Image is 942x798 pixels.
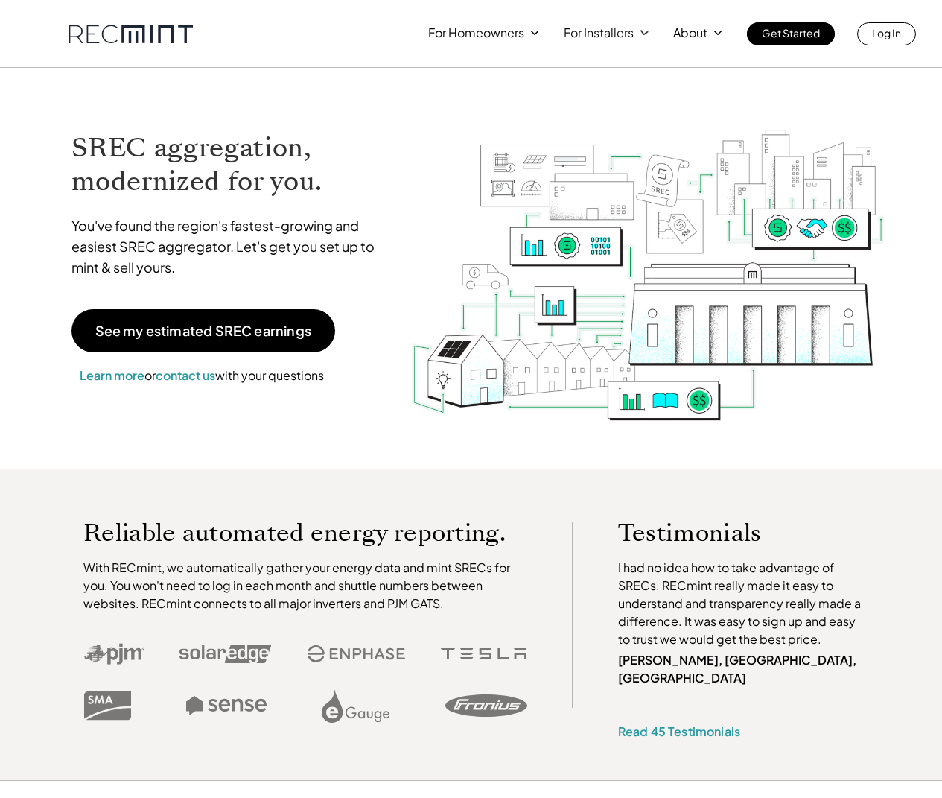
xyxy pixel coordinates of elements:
[618,559,868,648] p: I had no idea how to take advantage of SRECs. RECmint really made it easy to understand and trans...
[71,366,332,385] p: or with your questions
[71,309,335,352] a: See my estimated SREC earnings
[872,22,901,43] p: Log In
[156,367,215,383] a: contact us
[83,522,527,544] p: Reliable automated energy reporting.
[564,22,634,43] p: For Installers
[95,324,311,338] p: See my estimated SREC earnings
[428,22,524,43] p: For Homeowners
[857,22,916,45] a: Log In
[71,215,389,278] p: You've found the region's fastest-growing and easiest SREC aggregator. Let's get you set up to mi...
[673,22,707,43] p: About
[410,90,885,425] img: RECmint value cycle
[618,522,840,544] p: Testimonials
[83,559,527,612] p: With RECmint, we automatically gather your energy data and mint SRECs for you. You won't need to ...
[747,22,835,45] a: Get Started
[80,367,144,383] a: Learn more
[71,131,389,198] h1: SREC aggregation, modernized for you.
[618,723,740,739] a: Read 45 Testimonials
[618,651,868,687] p: [PERSON_NAME], [GEOGRAPHIC_DATA], [GEOGRAPHIC_DATA]
[762,22,820,43] p: Get Started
